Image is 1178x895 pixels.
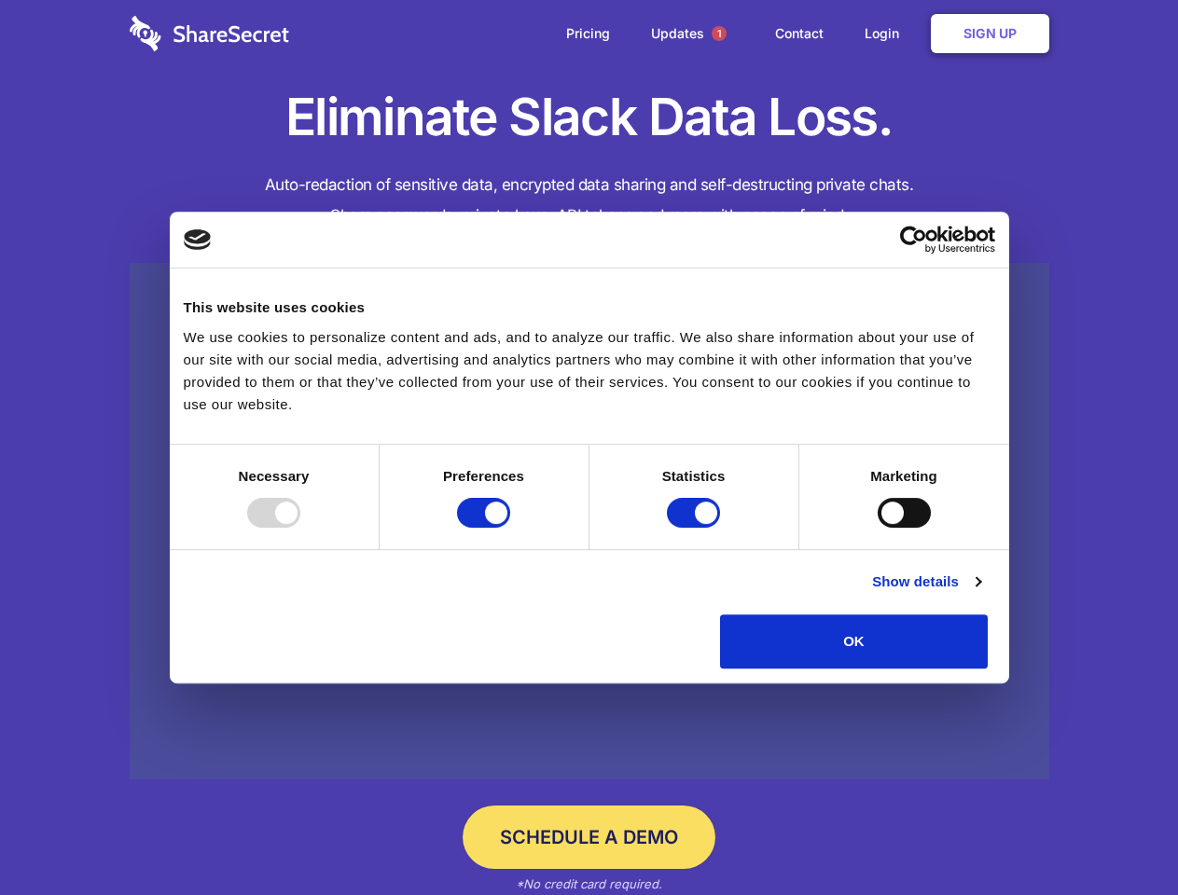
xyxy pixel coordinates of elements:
a: Contact [756,5,842,62]
strong: Statistics [662,468,726,484]
a: Wistia video thumbnail [130,263,1049,780]
strong: Necessary [239,468,310,484]
a: Login [846,5,927,62]
a: Pricing [547,5,629,62]
button: OK [720,614,988,668]
div: We use cookies to personalize content and ads, and to analyze our traffic. We also share informat... [184,326,995,416]
strong: Preferences [443,468,524,484]
img: logo [184,229,212,250]
a: Sign Up [931,14,1049,53]
span: 1 [712,26,727,41]
a: Usercentrics Cookiebot - opens in a new window [832,226,995,254]
img: logo-wordmark-white-trans-d4663122ce5f474addd5e946df7df03e33cb6a1c49d2221995e7729f52c070b2.svg [130,16,289,51]
em: *No credit card required. [516,876,662,891]
a: Schedule a Demo [463,805,715,869]
strong: Marketing [870,468,937,484]
h1: Eliminate Slack Data Loss. [130,84,1049,151]
h4: Auto-redaction of sensitive data, encrypted data sharing and self-destructing private chats. Shar... [130,170,1049,231]
a: Show details [872,571,980,593]
div: This website uses cookies [184,296,995,319]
